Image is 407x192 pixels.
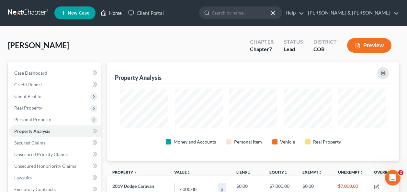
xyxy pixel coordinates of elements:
[284,38,303,46] div: Status
[385,170,401,186] iframe: Intercom live chat
[302,170,322,175] a: Exemptunfold_more
[212,7,271,19] input: Search by name...
[9,137,101,149] a: Secured Claims
[14,82,42,87] span: Credit Report
[338,170,364,175] a: Unexemptunfold_more
[318,171,322,175] i: unfold_more
[250,38,274,46] div: Chapter
[282,7,304,19] a: Help
[347,38,391,53] button: Preview
[247,171,251,175] i: unfold_more
[234,139,262,145] div: Personal Item
[14,70,47,76] span: Case Dashboard
[187,171,191,175] i: unfold_more
[115,74,162,81] div: Property Analysis
[14,163,76,169] span: Unsecured Nonpriority Claims
[9,79,101,91] a: Credit Report
[269,170,288,175] a: Equityunfold_more
[284,171,288,175] i: unfold_more
[14,187,56,192] span: Executory Contracts
[9,149,101,160] a: Unsecured Priority Claims
[236,170,251,175] a: Liensunfold_more
[313,46,337,53] div: COB
[305,7,399,19] a: [PERSON_NAME] & [PERSON_NAME]
[9,125,101,137] a: Property Analysis
[14,175,32,180] span: Lawsuits
[174,139,216,145] div: Money and Accounts
[14,140,45,145] span: Secured Claims
[8,40,69,50] span: [PERSON_NAME]
[97,7,125,19] a: Home
[68,11,89,16] span: New Case
[398,170,403,175] span: 2
[369,166,399,180] th: Override
[269,46,272,52] span: 7
[14,128,50,134] span: Property Analysis
[14,93,41,99] span: Client Profile
[9,172,101,184] a: Lawsuits
[284,46,303,53] div: Lead
[9,160,101,172] a: Unsecured Nonpriority Claims
[112,170,138,175] a: Property expand_less
[280,139,295,145] div: Vehicle
[313,38,337,46] div: District
[134,171,138,175] i: expand_less
[360,171,364,175] i: unfold_more
[14,117,51,122] span: Personal Property
[14,105,42,111] span: Real Property
[9,67,101,79] a: Case Dashboard
[174,170,191,175] a: Valueunfold_more
[112,183,154,189] span: 2019 Dodge Caravan
[250,46,274,53] div: Chapter
[313,139,341,145] div: Real Property
[125,7,167,19] a: Client Portal
[14,152,68,157] span: Unsecured Priority Claims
